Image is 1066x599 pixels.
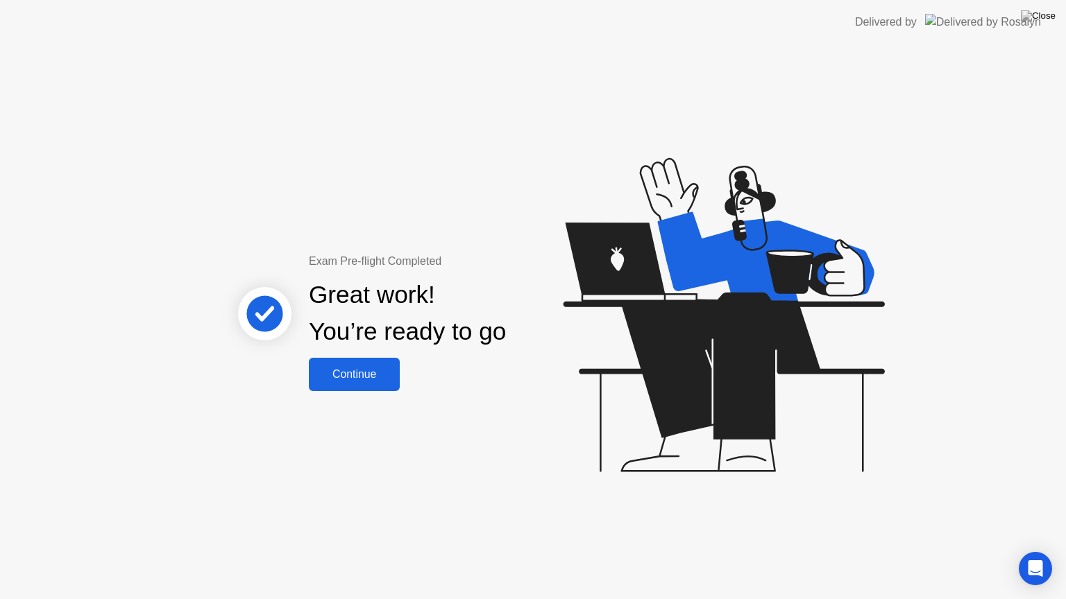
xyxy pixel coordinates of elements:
[925,14,1041,30] img: Delivered by Rosalyn
[855,14,917,31] div: Delivered by
[313,368,396,381] div: Continue
[309,358,400,391] button: Continue
[309,253,595,270] div: Exam Pre-flight Completed
[1021,10,1056,21] img: Close
[309,277,506,350] div: Great work! You’re ready to go
[1019,552,1052,585] div: Open Intercom Messenger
